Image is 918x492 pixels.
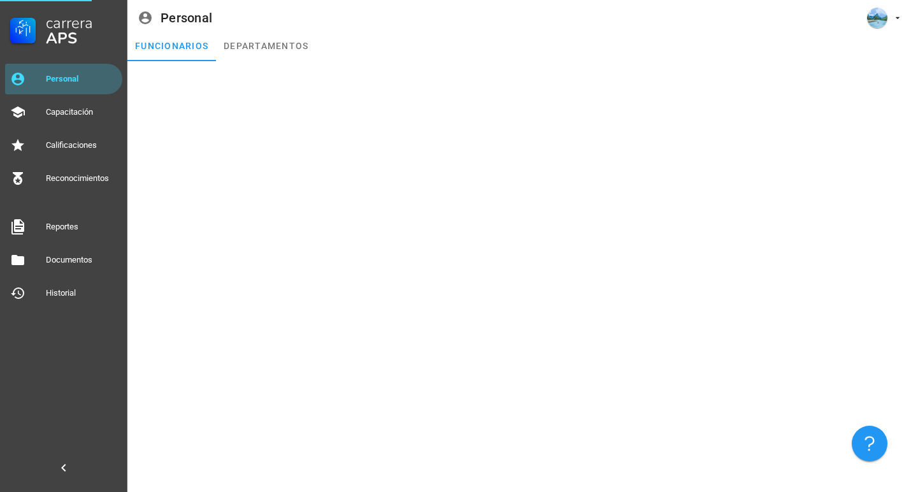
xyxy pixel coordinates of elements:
[46,173,117,184] div: Reconocimientos
[161,11,212,25] div: Personal
[5,97,122,127] a: Capacitación
[46,31,117,46] div: APS
[5,64,122,94] a: Personal
[867,8,887,28] div: avatar
[216,31,316,61] a: departamentos
[46,107,117,117] div: Capacitación
[46,222,117,232] div: Reportes
[5,212,122,242] a: Reportes
[46,15,117,31] div: Carrera
[46,288,117,298] div: Historial
[127,31,216,61] a: funcionarios
[46,140,117,150] div: Calificaciones
[5,245,122,275] a: Documentos
[5,278,122,308] a: Historial
[46,74,117,84] div: Personal
[46,255,117,265] div: Documentos
[5,163,122,194] a: Reconocimientos
[5,130,122,161] a: Calificaciones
